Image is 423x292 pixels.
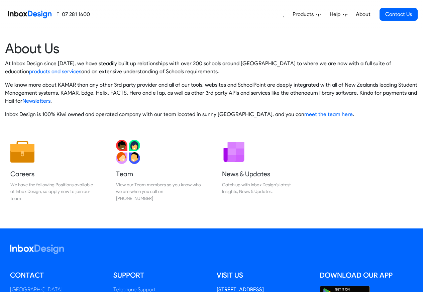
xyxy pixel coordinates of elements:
div: Catch up with Inbox Design's latest Insights, News & Updates. [222,181,307,195]
a: Careers We have the following Positions available at Inbox Design, so apply now to join our team [5,134,101,207]
a: Newsletters [22,98,50,104]
img: 2022_01_13_icon_job.svg [10,140,34,164]
h5: News & Updates [222,169,307,179]
heading: About Us [5,40,418,57]
h5: Support [113,270,207,280]
a: 07 281 1600 [57,10,90,18]
a: Products [290,8,323,21]
p: Inbox Design is 100% Kiwi owned and operated company with our team located in sunny [GEOGRAPHIC_D... [5,110,418,118]
a: products and services [29,68,81,75]
a: Contact Us [380,8,418,21]
a: Team View our Team members so you know who we are when you call on [PHONE_NUMBER] [111,134,206,207]
h5: Careers [10,169,95,179]
a: meet the team here [304,111,353,117]
a: Help [327,8,350,21]
p: At Inbox Design since [DATE], we have steadily built up relationships with over 200 schools aroun... [5,60,418,76]
p: We know more about KAMAR than any other 3rd party provider and all of our tools, websites and Sch... [5,81,418,105]
div: We have the following Positions available at Inbox Design, so apply now to join our team [10,181,95,202]
a: About [354,8,372,21]
h5: Team [116,169,201,179]
a: News & Updates Catch up with Inbox Design's latest Insights, News & Updates. [217,134,312,207]
span: Help [330,10,343,18]
h5: Contact [10,270,103,280]
h5: Download our App [320,270,413,280]
h5: Visit us [217,270,310,280]
img: logo_inboxdesign_white.svg [10,245,64,254]
div: View our Team members so you know who we are when you call on [PHONE_NUMBER] [116,181,201,202]
span: Products [293,10,316,18]
img: 2022_01_13_icon_team.svg [116,140,140,164]
img: 2022_01_12_icon_newsletter.svg [222,140,246,164]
